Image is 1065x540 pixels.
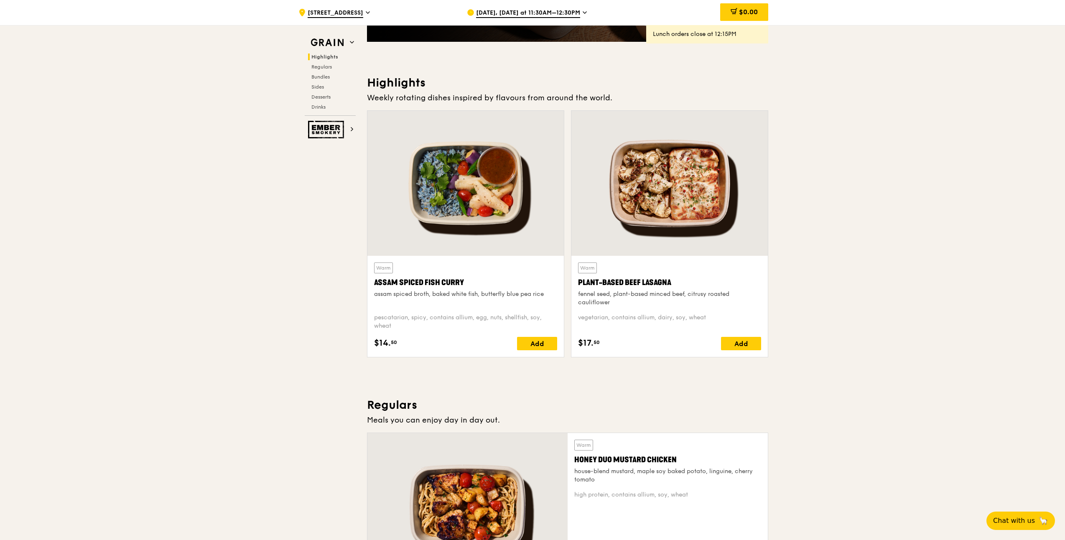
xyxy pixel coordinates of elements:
[574,454,761,466] div: Honey Duo Mustard Chicken
[578,313,761,330] div: vegetarian, contains allium, dairy, soy, wheat
[308,9,363,18] span: [STREET_ADDRESS]
[574,491,761,499] div: high protein, contains allium, soy, wheat
[739,8,758,16] span: $0.00
[391,339,397,346] span: 50
[574,467,761,484] div: house-blend mustard, maple soy baked potato, linguine, cherry tomato
[721,337,761,350] div: Add
[374,313,557,330] div: pescatarian, spicy, contains allium, egg, nuts, shellfish, soy, wheat
[986,512,1055,530] button: Chat with us🦙
[367,397,768,413] h3: Regulars
[311,84,324,90] span: Sides
[374,262,393,273] div: Warm
[374,337,391,349] span: $14.
[517,337,557,350] div: Add
[367,75,768,90] h3: Highlights
[308,35,347,50] img: Grain web logo
[1038,516,1048,526] span: 🦙
[374,290,557,298] div: assam spiced broth, baked white fish, butterfly blue pea rice
[367,414,768,426] div: Meals you can enjoy day in day out.
[311,74,330,80] span: Bundles
[578,290,761,307] div: fennel seed, plant-based minced beef, citrusy roasted cauliflower
[367,92,768,104] div: Weekly rotating dishes inspired by flavours from around the world.
[311,104,326,110] span: Drinks
[311,64,332,70] span: Regulars
[308,121,347,138] img: Ember Smokery web logo
[993,516,1035,526] span: Chat with us
[578,337,594,349] span: $17.
[594,339,600,346] span: 50
[653,30,762,38] div: Lunch orders close at 12:15PM
[578,277,761,288] div: Plant-Based Beef Lasagna
[574,440,593,451] div: Warm
[476,9,580,18] span: [DATE], [DATE] at 11:30AM–12:30PM
[578,262,597,273] div: Warm
[311,94,331,100] span: Desserts
[311,54,338,60] span: Highlights
[374,277,557,288] div: Assam Spiced Fish Curry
